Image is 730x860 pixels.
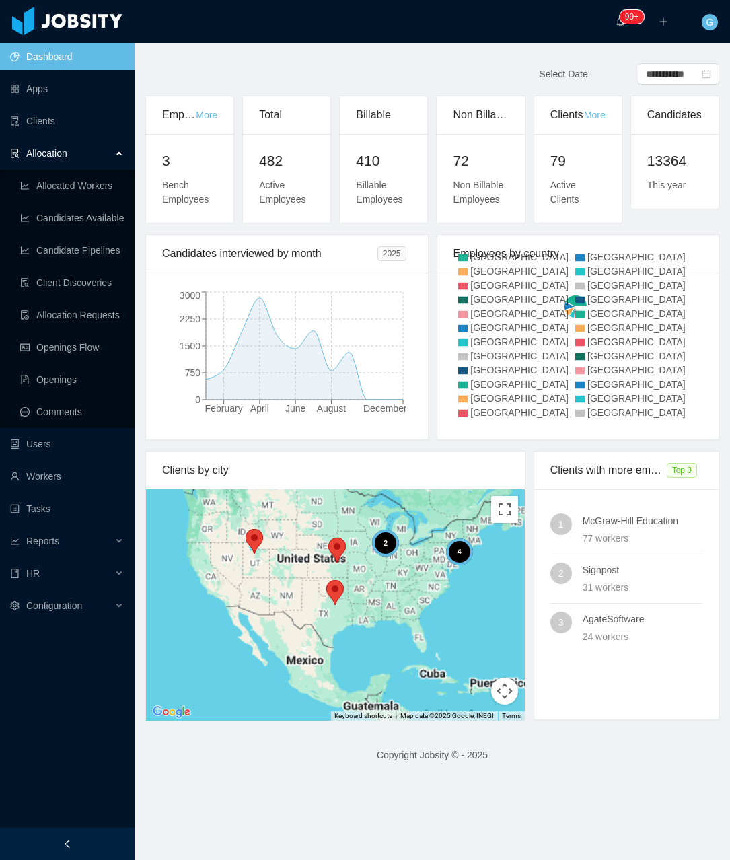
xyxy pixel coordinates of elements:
[400,712,494,719] span: Map data ©2025 Google, INEGI
[10,43,124,70] a: icon: pie-chartDashboard
[502,712,521,719] a: Terms
[470,252,569,262] span: [GEOGRAPHIC_DATA]
[470,393,569,404] span: [GEOGRAPHIC_DATA]
[587,351,686,361] span: [GEOGRAPHIC_DATA]
[620,10,644,24] sup: 221
[20,398,124,425] a: icon: messageComments
[470,266,569,277] span: [GEOGRAPHIC_DATA]
[259,180,305,205] span: Active Employees
[10,75,124,102] a: icon: appstoreApps
[285,403,306,414] tspan: June
[26,600,82,611] span: Configuration
[205,403,243,414] tspan: February
[550,452,667,489] div: Clients with more employees
[162,96,196,134] div: Employees
[583,563,702,577] h4: Signpost
[470,280,569,291] span: [GEOGRAPHIC_DATA]
[162,180,209,205] span: Bench Employees
[453,180,503,205] span: Non Billable Employees
[558,563,564,584] span: 2
[659,17,668,26] i: icon: plus
[587,322,686,333] span: [GEOGRAPHIC_DATA]
[453,235,703,273] div: Employees by country
[583,580,702,595] div: 31 workers
[587,252,686,262] span: [GEOGRAPHIC_DATA]
[196,110,217,120] a: More
[26,568,40,579] span: HR
[647,150,702,172] h2: 13364
[162,235,377,273] div: Candidates interviewed by month
[491,496,518,523] button: Toggle fullscreen view
[377,246,406,261] span: 2025
[587,294,686,305] span: [GEOGRAPHIC_DATA]
[583,612,702,626] h4: AgateSoftware
[583,629,702,644] div: 24 workers
[558,612,564,633] span: 3
[26,536,59,546] span: Reports
[470,336,569,347] span: [GEOGRAPHIC_DATA]
[587,280,686,291] span: [GEOGRAPHIC_DATA]
[10,495,124,522] a: icon: profileTasks
[453,96,508,134] div: Non Billable
[667,463,697,478] span: Top 3
[317,403,346,414] tspan: August
[470,407,569,418] span: [GEOGRAPHIC_DATA]
[587,393,686,404] span: [GEOGRAPHIC_DATA]
[470,308,569,319] span: [GEOGRAPHIC_DATA]
[587,336,686,347] span: [GEOGRAPHIC_DATA]
[491,678,518,705] button: Map camera controls
[10,536,20,546] i: icon: line-chart
[706,14,714,30] span: G
[20,172,124,199] a: icon: line-chartAllocated Workers
[180,341,200,351] tspan: 1500
[356,96,411,134] div: Billable
[20,269,124,296] a: icon: file-searchClient Discoveries
[356,180,402,205] span: Billable Employees
[470,322,569,333] span: [GEOGRAPHIC_DATA]
[10,108,124,135] a: icon: auditClients
[20,205,124,231] a: icon: line-chartCandidates Available
[470,365,569,375] span: [GEOGRAPHIC_DATA]
[583,513,702,528] h4: McGraw-Hill Education
[250,403,269,414] tspan: April
[587,407,686,418] span: [GEOGRAPHIC_DATA]
[616,17,625,26] i: icon: bell
[647,96,702,134] div: Candidates
[162,452,509,489] div: Clients by city
[363,403,407,414] tspan: December
[135,732,730,779] footer: Copyright Jobsity © - 2025
[647,180,686,190] span: This year
[587,266,686,277] span: [GEOGRAPHIC_DATA]
[550,180,579,205] span: Active Clients
[10,463,124,490] a: icon: userWorkers
[470,294,569,305] span: [GEOGRAPHIC_DATA]
[587,379,686,390] span: [GEOGRAPHIC_DATA]
[180,290,200,301] tspan: 3000
[372,530,399,557] div: 2
[259,150,314,172] h2: 482
[539,69,587,79] span: Select Date
[583,531,702,546] div: 77 workers
[185,367,201,378] tspan: 750
[180,314,200,324] tspan: 2250
[453,150,508,172] h2: 72
[470,351,569,361] span: [GEOGRAPHIC_DATA]
[334,711,392,721] button: Keyboard shortcuts
[20,334,124,361] a: icon: idcardOpenings Flow
[356,150,411,172] h2: 410
[550,150,606,172] h2: 79
[26,148,67,159] span: Allocation
[446,538,473,565] div: 4
[20,301,124,328] a: icon: file-doneAllocation Requests
[584,110,606,120] a: More
[149,703,194,721] img: Google
[558,513,564,535] span: 1
[162,150,217,172] h2: 3
[587,308,686,319] span: [GEOGRAPHIC_DATA]
[10,431,124,458] a: icon: robotUsers
[702,69,711,79] i: icon: calendar
[20,237,124,264] a: icon: line-chartCandidate Pipelines
[149,703,194,721] a: Open this area in Google Maps (opens a new window)
[259,96,314,134] div: Total
[10,601,20,610] i: icon: setting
